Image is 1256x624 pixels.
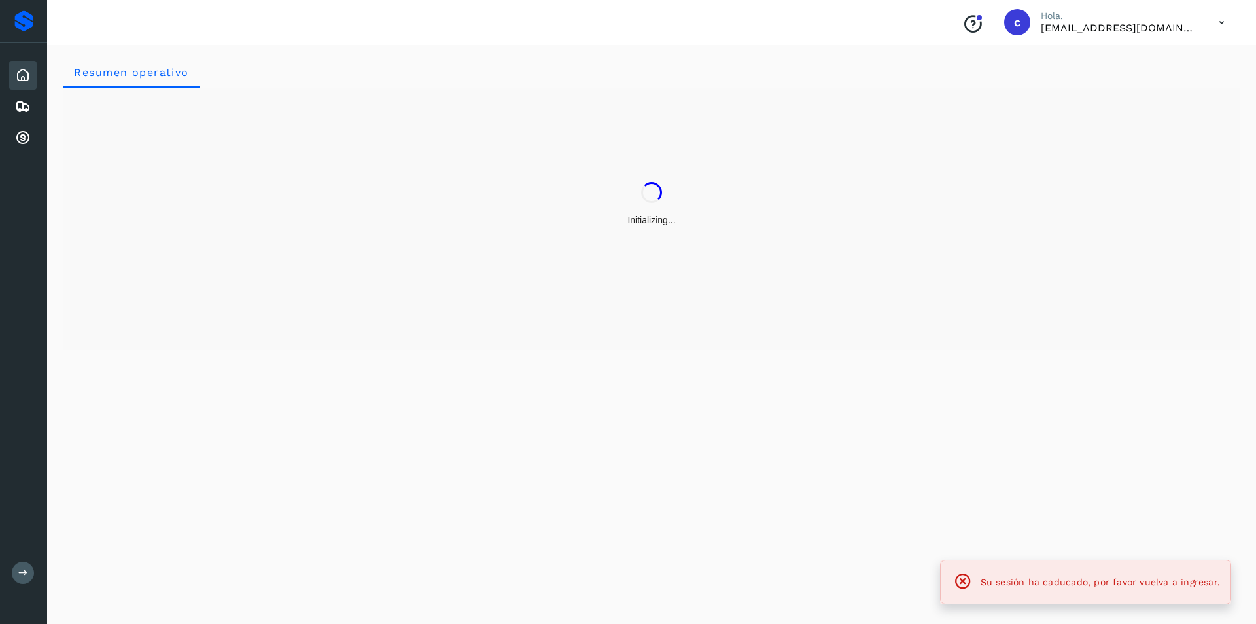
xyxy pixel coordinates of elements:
div: Cuentas por cobrar [9,124,37,153]
span: Resumen operativo [73,66,189,79]
p: Hola, [1041,10,1198,22]
p: carlosvazqueztgc@gmail.com [1041,22,1198,34]
div: Inicio [9,61,37,90]
span: Su sesión ha caducado, por favor vuelva a ingresar. [981,577,1220,587]
div: Embarques [9,92,37,121]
